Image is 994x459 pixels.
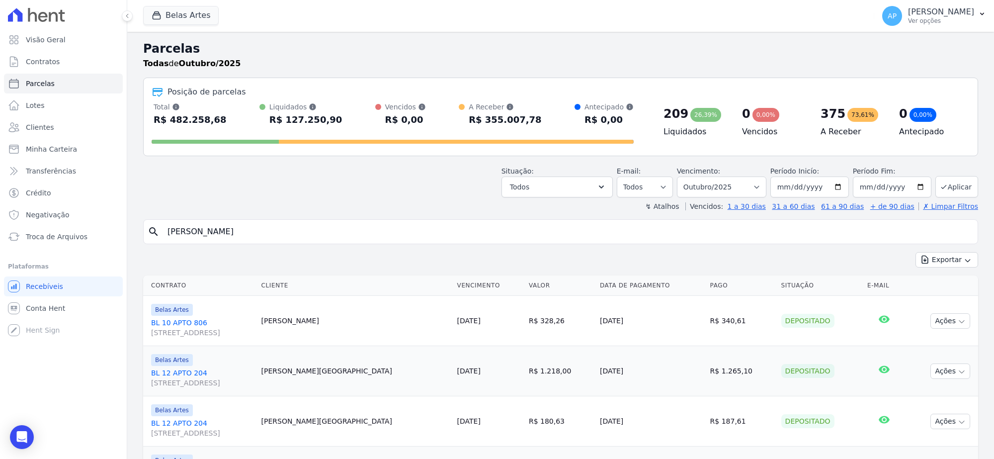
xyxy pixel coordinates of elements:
h2: Parcelas [143,40,978,58]
div: R$ 0,00 [385,112,426,128]
a: + de 90 dias [870,202,914,210]
span: Troca de Arquivos [26,232,87,242]
span: Contratos [26,57,60,67]
td: R$ 187,61 [706,396,777,447]
a: 1 a 30 dias [728,202,766,210]
div: Plataformas [8,261,119,273]
p: de [143,58,241,70]
div: 0,00% [752,108,779,122]
td: R$ 180,63 [525,396,596,447]
p: Ver opções [908,17,974,25]
a: Conta Hent [4,298,123,318]
div: Total [154,102,227,112]
label: ↯ Atalhos [645,202,679,210]
div: R$ 127.250,90 [269,112,342,128]
div: R$ 355.007,78 [469,112,542,128]
span: Transferências [26,166,76,176]
a: Contratos [4,52,123,72]
a: [DATE] [457,367,481,375]
a: BL 12 APTO 204[STREET_ADDRESS] [151,368,253,388]
a: [DATE] [457,317,481,325]
th: Pago [706,275,777,296]
span: [STREET_ADDRESS] [151,328,253,338]
div: 73,61% [847,108,878,122]
span: Clientes [26,122,54,132]
a: Negativação [4,205,123,225]
div: Open Intercom Messenger [10,425,34,449]
div: 209 [663,106,688,122]
div: R$ 482.258,68 [154,112,227,128]
a: Minha Carteira [4,139,123,159]
a: Parcelas [4,74,123,93]
button: Belas Artes [143,6,219,25]
h4: Vencidos [742,126,805,138]
div: R$ 0,00 [584,112,634,128]
th: Valor [525,275,596,296]
a: 61 a 90 dias [821,202,864,210]
td: [DATE] [596,396,706,447]
a: Transferências [4,161,123,181]
button: Exportar [915,252,978,268]
th: E-mail [863,275,906,296]
span: AP [888,12,897,19]
label: Período Fim: [853,166,931,177]
td: [PERSON_NAME][GEOGRAPHIC_DATA] [257,346,453,396]
strong: Todas [143,59,169,68]
div: 0 [899,106,908,122]
span: Belas Artes [151,354,193,366]
button: Todos [501,177,613,197]
th: Vencimento [453,275,525,296]
th: Data de Pagamento [596,275,706,296]
span: Belas Artes [151,404,193,416]
p: [PERSON_NAME] [908,7,974,17]
button: Aplicar [935,176,978,197]
a: Crédito [4,183,123,203]
strong: Outubro/2025 [179,59,241,68]
a: Visão Geral [4,30,123,50]
input: Buscar por nome do lote ou do cliente [162,222,974,242]
span: Conta Hent [26,303,65,313]
label: Vencimento: [677,167,720,175]
th: Situação [777,275,863,296]
td: [PERSON_NAME][GEOGRAPHIC_DATA] [257,396,453,447]
button: AP [PERSON_NAME] Ver opções [874,2,994,30]
th: Cliente [257,275,453,296]
h4: A Receber [821,126,883,138]
h4: Antecipado [899,126,962,138]
div: Liquidados [269,102,342,112]
a: [DATE] [457,417,481,425]
div: 26,39% [690,108,721,122]
span: Belas Artes [151,304,193,316]
div: 375 [821,106,845,122]
div: Depositado [781,364,834,378]
button: Ações [930,364,970,379]
span: Lotes [26,100,45,110]
a: 31 a 60 dias [772,202,815,210]
div: Posição de parcelas [167,86,246,98]
td: R$ 340,61 [706,296,777,346]
span: Crédito [26,188,51,198]
span: Parcelas [26,79,55,89]
a: Lotes [4,95,123,115]
a: BL 10 APTO 806[STREET_ADDRESS] [151,318,253,338]
span: Minha Carteira [26,144,77,154]
label: Período Inicío: [770,167,819,175]
td: R$ 1.265,10 [706,346,777,396]
div: Antecipado [584,102,634,112]
button: Ações [930,313,970,329]
div: Vencidos [385,102,426,112]
div: 0,00% [910,108,936,122]
span: Recebíveis [26,281,63,291]
td: R$ 1.218,00 [525,346,596,396]
td: R$ 328,26 [525,296,596,346]
a: ✗ Limpar Filtros [918,202,978,210]
span: Visão Geral [26,35,66,45]
h4: Liquidados [663,126,726,138]
span: Negativação [26,210,70,220]
label: Situação: [501,167,534,175]
td: [DATE] [596,346,706,396]
label: Vencidos: [685,202,723,210]
td: [PERSON_NAME] [257,296,453,346]
span: [STREET_ADDRESS] [151,428,253,438]
th: Contrato [143,275,257,296]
